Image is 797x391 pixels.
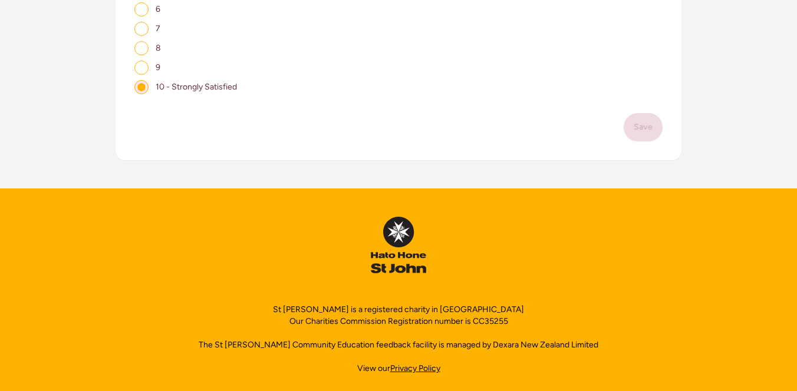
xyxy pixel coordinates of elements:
[357,363,440,375] a: View ourPrivacy Policy
[134,2,149,16] input: 6
[199,339,598,351] p: The St [PERSON_NAME] Community Education feedback facility is managed by Dexara New Zealand Limited
[156,43,161,53] span: 8
[156,82,237,92] span: 10 - Strongly Satisfied
[156,62,160,72] span: 9
[134,22,149,36] input: 7
[134,61,149,75] input: 9
[390,363,440,373] span: Privacy Policy
[273,304,524,327] p: St [PERSON_NAME] is a registered charity in [GEOGRAPHIC_DATA] Our Charities Commission Registrati...
[156,4,160,14] span: 6
[371,217,426,273] img: InPulse
[134,80,149,94] input: 10 - Strongly Satisfied
[156,24,160,34] span: 7
[134,41,149,55] input: 8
